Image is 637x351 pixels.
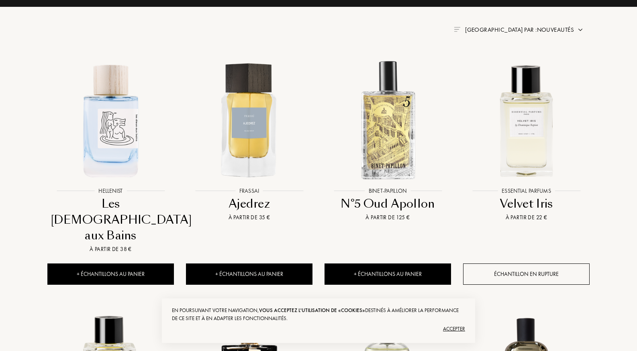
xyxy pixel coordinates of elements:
[51,245,171,253] div: À partir de 38 €
[325,57,450,182] img: N°5 Oud Apollon Binet-Papillon
[47,263,174,285] div: + Échantillons au panier
[186,49,312,232] a: Ajedrez FrassaiFrassaiAjedrezÀ partir de 35 €
[51,196,171,243] div: Les [DEMOGRAPHIC_DATA] aux Bains
[48,57,173,182] img: Les Dieux aux Bains Hellenist
[577,27,584,33] img: arrow.png
[463,49,590,232] a: Velvet Iris Essential ParfumsEssential ParfumsVelvet IrisÀ partir de 22 €
[172,322,465,335] div: Accepter
[464,57,589,182] img: Velvet Iris Essential Parfums
[454,27,460,32] img: filter_by.png
[259,307,365,314] span: vous acceptez l'utilisation de «cookies»
[325,49,451,232] a: N°5 Oud Apollon Binet-PapillonBinet-PapillonN°5 Oud ApollonÀ partir de 125 €
[328,213,448,222] div: À partir de 125 €
[463,263,590,285] div: Échantillon en rupture
[47,49,174,263] a: Les Dieux aux Bains HellenistHellenistLes [DEMOGRAPHIC_DATA] aux BainsÀ partir de 38 €
[466,213,586,222] div: À partir de 22 €
[187,57,312,182] img: Ajedrez Frassai
[172,306,465,322] div: En poursuivant votre navigation, destinés à améliorer la performance de ce site et à en adapter l...
[186,263,312,285] div: + Échantillons au panier
[465,26,574,34] span: [GEOGRAPHIC_DATA] par : Nouveautés
[325,263,451,285] div: + Échantillons au panier
[189,213,309,222] div: À partir de 35 €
